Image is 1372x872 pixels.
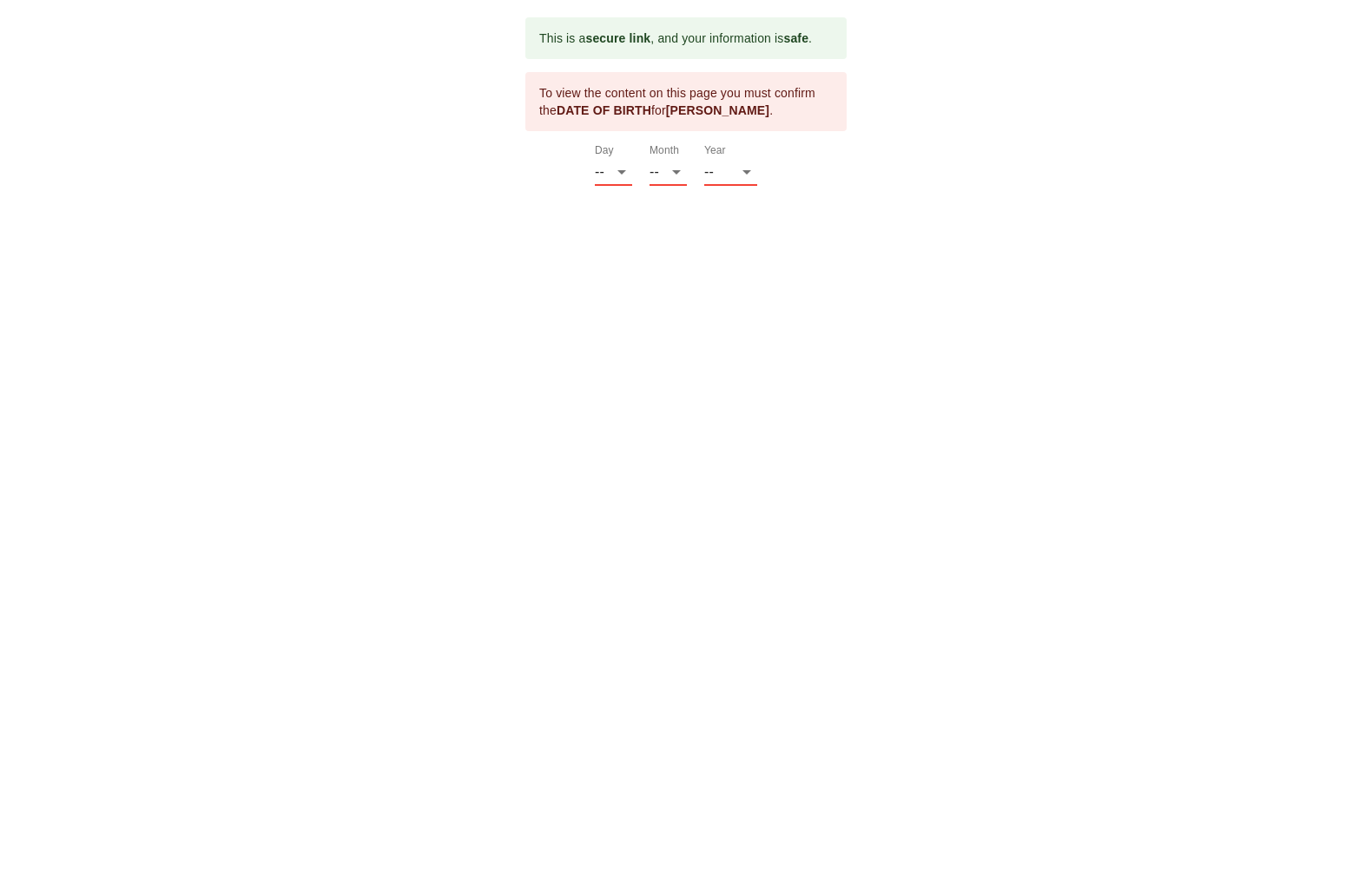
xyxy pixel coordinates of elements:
[666,103,769,117] b: [PERSON_NAME]
[539,77,833,126] div: To view the content on this page you must confirm the for .
[585,31,650,45] b: secure link
[557,103,651,117] b: DATE OF BIRTH
[704,146,726,156] label: Year
[650,146,679,156] label: Month
[539,23,812,54] div: This is a , and your information is .
[595,146,614,156] label: Day
[783,31,808,45] b: safe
